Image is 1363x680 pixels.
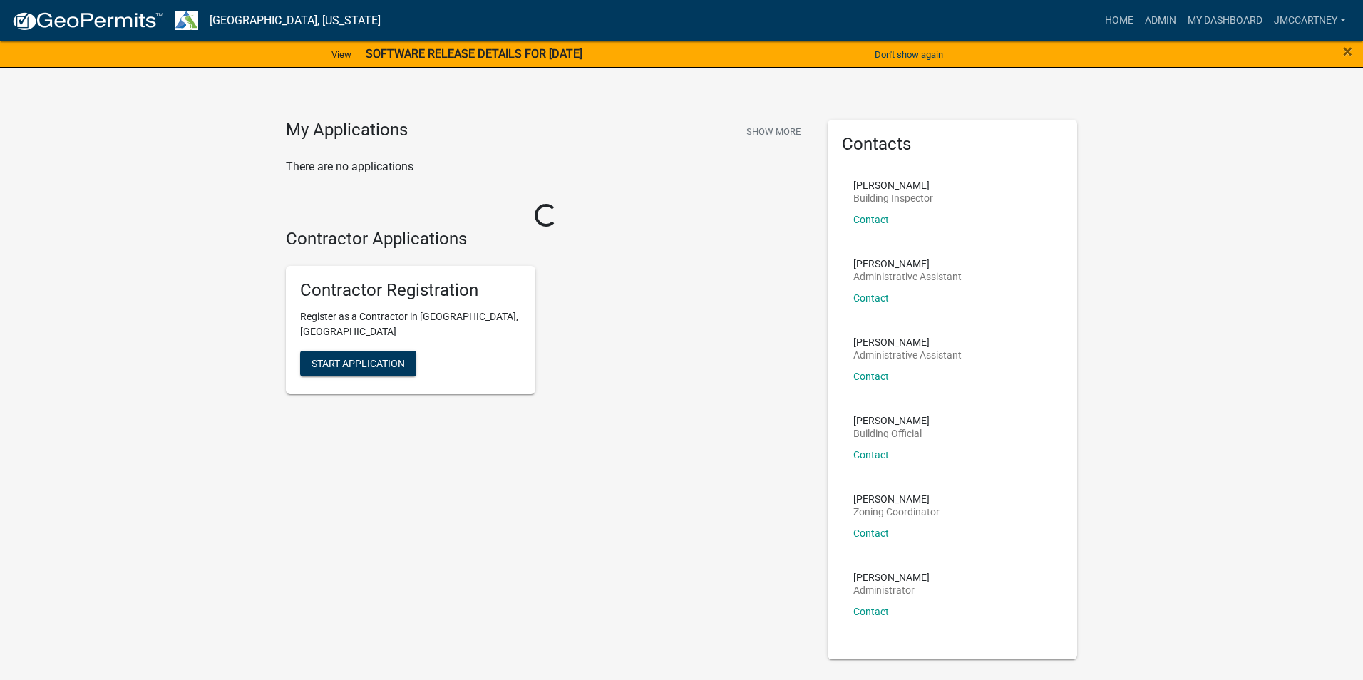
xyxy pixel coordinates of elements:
p: [PERSON_NAME] [853,572,930,582]
span: Start Application [312,358,405,369]
p: Register as a Contractor in [GEOGRAPHIC_DATA], [GEOGRAPHIC_DATA] [300,309,521,339]
span: × [1343,41,1352,61]
a: Contact [853,527,889,539]
a: Contact [853,292,889,304]
a: Contact [853,214,889,225]
p: Building Inspector [853,193,933,203]
h5: Contacts [842,134,1063,155]
a: Contact [853,371,889,382]
p: [PERSON_NAME] [853,494,940,504]
a: Contact [853,449,889,460]
img: Troup County, Georgia [175,11,198,30]
p: [PERSON_NAME] [853,337,962,347]
h4: My Applications [286,120,408,141]
button: Close [1343,43,1352,60]
a: Home [1099,7,1139,34]
p: [PERSON_NAME] [853,259,962,269]
a: Contact [853,606,889,617]
p: [PERSON_NAME] [853,416,930,426]
a: [GEOGRAPHIC_DATA], [US_STATE] [210,9,381,33]
p: Administrator [853,585,930,595]
strong: SOFTWARE RELEASE DETAILS FOR [DATE] [366,47,582,61]
p: Building Official [853,428,930,438]
button: Don't show again [869,43,949,66]
p: [PERSON_NAME] [853,180,933,190]
h5: Contractor Registration [300,280,521,301]
p: Zoning Coordinator [853,507,940,517]
p: Administrative Assistant [853,350,962,360]
button: Show More [741,120,806,143]
a: My Dashboard [1182,7,1268,34]
a: Admin [1139,7,1182,34]
a: jmccartney [1268,7,1352,34]
p: Administrative Assistant [853,272,962,282]
p: There are no applications [286,158,806,175]
a: View [326,43,357,66]
h4: Contractor Applications [286,229,806,249]
button: Start Application [300,351,416,376]
wm-workflow-list-section: Contractor Applications [286,229,806,406]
